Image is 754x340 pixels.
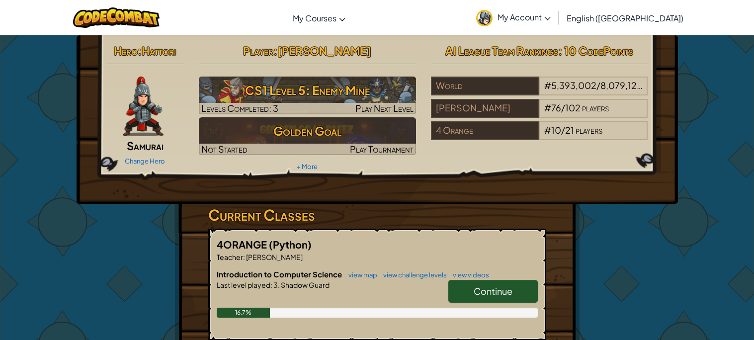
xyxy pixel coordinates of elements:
[355,102,414,114] span: Play Next Level
[297,163,318,170] a: + More
[288,4,350,31] a: My Courses
[208,204,546,226] h3: Current Classes
[199,117,416,155] a: Golden GoalNot StartedPlay Tournament
[217,280,270,289] span: Last level played
[448,271,489,279] a: view videos
[217,269,343,279] span: Introduction to Computer Science
[471,2,556,33] a: My Account
[199,77,416,114] img: CS1 Level 5: Enemy Mine
[561,102,565,113] span: /
[269,238,312,251] span: (Python)
[600,80,643,91] span: 8,079,129
[431,99,539,118] div: [PERSON_NAME]
[245,253,303,261] span: [PERSON_NAME]
[378,271,447,279] a: view challenge levels
[138,44,142,58] span: :
[551,124,561,136] span: 10
[199,120,416,142] h3: Golden Goal
[558,44,633,58] span: : 10 CodePoints
[127,139,164,153] span: Samurai
[565,102,581,113] span: 102
[199,77,416,114] a: Play Next Level
[125,157,165,165] a: Change Hero
[273,44,277,58] span: :
[431,77,539,95] div: World
[199,117,416,155] img: Golden Goal
[277,44,371,58] span: [PERSON_NAME]
[217,253,243,261] span: Teacher
[474,285,512,297] span: Continue
[243,44,273,58] span: Player
[445,44,558,58] span: AI League Team Rankings
[201,143,248,155] span: Not Started
[201,102,278,114] span: Levels Completed: 3
[142,44,176,58] span: Hattori
[123,77,164,136] img: samurai.pose.png
[199,79,416,101] h3: CS1 Level 5: Enemy Mine
[565,124,574,136] span: 21
[350,143,414,155] span: Play Tournament
[114,44,138,58] span: Hero
[644,80,670,91] span: players
[217,238,269,251] span: 4ORANGE
[576,124,602,136] span: players
[544,124,551,136] span: #
[596,80,600,91] span: /
[431,131,648,142] a: 4 Orange#10/21players
[544,80,551,91] span: #
[343,271,377,279] a: view map
[431,108,648,120] a: [PERSON_NAME]#76/102players
[431,86,648,97] a: World#5,393,002/8,079,129players
[431,121,539,140] div: 4 Orange
[243,253,245,261] span: :
[73,7,160,28] img: CodeCombat logo
[582,102,609,113] span: players
[562,4,688,31] a: English ([GEOGRAPHIC_DATA])
[561,124,565,136] span: /
[544,102,551,113] span: #
[551,102,561,113] span: 76
[498,12,551,22] span: My Account
[272,280,280,289] span: 3.
[280,280,330,289] span: Shadow Guard
[476,10,493,26] img: avatar
[217,308,270,318] div: 16.7%
[270,280,272,289] span: :
[551,80,596,91] span: 5,393,002
[567,13,683,23] span: English ([GEOGRAPHIC_DATA])
[293,13,336,23] span: My Courses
